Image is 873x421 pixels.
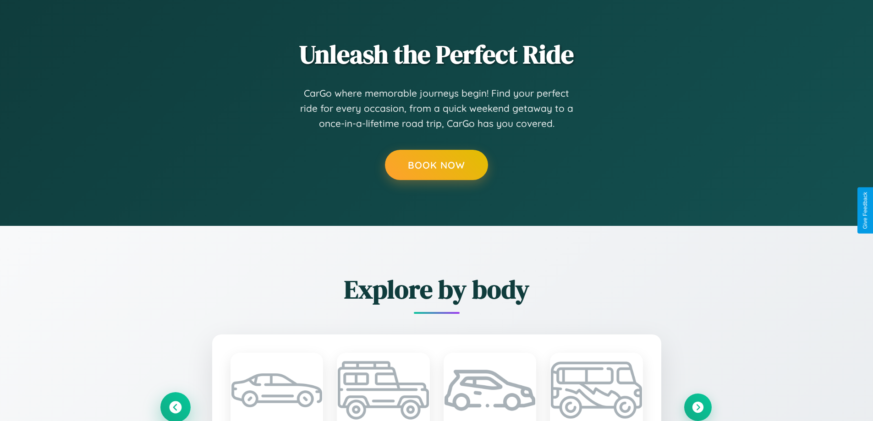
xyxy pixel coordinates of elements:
h2: Unleash the Perfect Ride [162,37,712,72]
h2: Explore by body [162,272,712,307]
div: Give Feedback [862,192,868,229]
p: CarGo where memorable journeys begin! Find your perfect ride for every occasion, from a quick wee... [299,86,574,131]
button: Book Now [385,150,488,180]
